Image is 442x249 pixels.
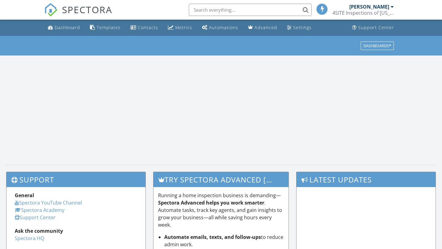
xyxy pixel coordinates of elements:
[165,22,195,33] a: Metrics
[164,233,284,248] li: to reduce admin work.
[349,4,389,10] div: [PERSON_NAME]
[361,41,394,50] button: Dashboards
[350,22,397,33] a: Support Center
[15,214,56,221] a: Support Center
[332,10,394,16] div: 4SITE Inspections of Michigan
[15,199,82,206] a: Spectora YouTube Channel
[45,22,83,33] a: Dashboard
[358,25,394,30] div: Support Center
[254,25,277,30] div: Advanced
[44,3,58,17] img: The Best Home Inspection Software - Spectora
[175,25,192,30] div: Metrics
[62,3,112,16] span: SPECTORA
[200,22,241,33] a: Automations (Basic)
[189,4,312,16] input: Search everything...
[15,227,137,235] div: Ask the community
[363,44,391,48] div: Dashboards
[138,25,158,30] div: Contacts
[285,22,314,33] a: Settings
[297,172,436,187] h3: Latest Updates
[158,192,284,228] p: Running a home inspection business is demanding— . Automate tasks, track key agents, and gain ins...
[44,8,112,21] a: SPECTORA
[87,22,123,33] a: Templates
[164,234,261,240] strong: Automate emails, texts, and follow-ups
[15,235,44,242] a: Spectora HQ
[246,22,280,33] a: Advanced
[15,207,64,213] a: Spectora Academy
[15,192,34,199] strong: General
[209,25,238,30] div: Automations
[55,25,80,30] div: Dashboard
[128,22,161,33] a: Contacts
[158,199,264,206] strong: Spectora Advanced helps you work smarter
[97,25,121,30] div: Templates
[153,172,289,187] h3: Try spectora advanced [DATE]
[293,25,312,30] div: Settings
[6,172,145,187] h3: Support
